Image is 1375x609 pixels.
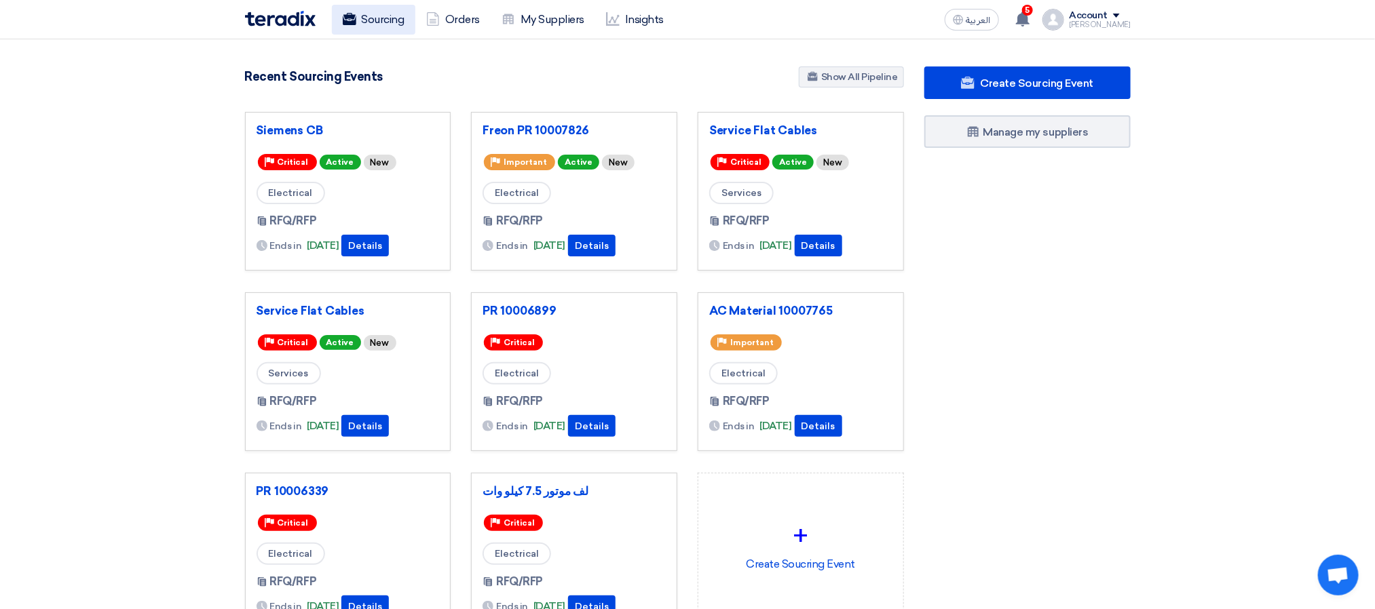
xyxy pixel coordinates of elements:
[709,182,774,204] span: Services
[709,123,892,137] a: Service Flat Cables
[496,393,543,410] span: RFQ/RFP
[730,157,761,167] span: Critical
[483,484,666,498] a: لف موتور 7.5 كيلو وات
[795,235,842,256] button: Details
[568,415,616,437] button: Details
[341,235,389,256] button: Details
[980,77,1093,90] span: Create Sourcing Event
[364,335,396,351] div: New
[723,213,770,229] span: RFQ/RFP
[320,335,361,350] span: Active
[533,418,565,434] span: [DATE]
[491,5,595,35] a: My Suppliers
[1070,10,1108,22] div: Account
[496,213,543,229] span: RFQ/RFP
[415,5,491,35] a: Orders
[496,239,528,253] span: Ends in
[341,415,389,437] button: Details
[278,338,309,347] span: Critical
[278,157,309,167] span: Critical
[1022,5,1033,16] span: 5
[332,5,415,35] a: Sourcing
[602,155,635,170] div: New
[723,393,770,410] span: RFQ/RFP
[945,9,999,31] button: العربية
[730,338,774,347] span: Important
[257,484,440,498] a: PR 10006339
[496,574,543,590] span: RFQ/RFP
[816,155,849,170] div: New
[270,213,317,229] span: RFQ/RFP
[257,182,325,204] span: Electrical
[257,543,325,565] span: Electrical
[270,419,302,433] span: Ends in
[257,123,440,137] a: Siemens CB
[966,16,991,25] span: العربية
[799,66,904,87] a: Show All Pipeline
[709,362,778,385] span: Electrical
[270,393,317,410] span: RFQ/RFP
[1070,21,1131,28] div: [PERSON_NAME]
[924,115,1131,148] a: Manage my suppliers
[278,518,309,528] span: Critical
[270,239,302,253] span: Ends in
[270,574,317,590] span: RFQ/RFP
[320,155,361,170] span: Active
[772,155,814,170] span: Active
[483,182,551,204] span: Electrical
[533,238,565,254] span: [DATE]
[504,338,535,347] span: Critical
[723,239,755,253] span: Ends in
[364,155,396,170] div: New
[709,304,892,317] a: AC Material 10007765
[504,518,535,528] span: Critical
[257,304,440,317] a: Service Flat Cables
[307,418,339,434] span: [DATE]
[483,304,666,317] a: PR 10006899
[483,362,551,385] span: Electrical
[504,157,547,167] span: Important
[483,123,666,137] a: Freon PR 10007826
[483,543,551,565] span: Electrical
[307,238,339,254] span: [DATE]
[496,419,528,433] span: Ends in
[723,419,755,433] span: Ends in
[257,362,321,385] span: Services
[245,11,316,26] img: Teradix logo
[1318,555,1359,595] div: Open chat
[245,69,383,84] h4: Recent Sourcing Events
[558,155,599,170] span: Active
[1042,9,1064,31] img: profile_test.png
[595,5,675,35] a: Insights
[760,238,792,254] span: [DATE]
[568,235,616,256] button: Details
[795,415,842,437] button: Details
[760,418,792,434] span: [DATE]
[709,484,892,604] div: Create Soucring Event
[709,515,892,556] div: +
